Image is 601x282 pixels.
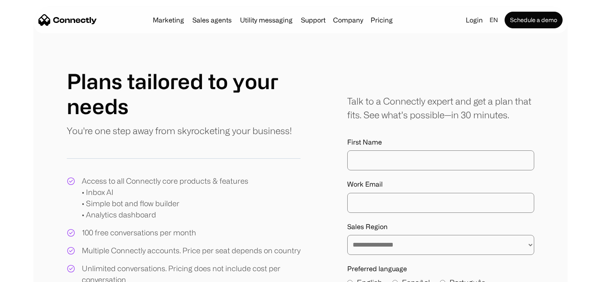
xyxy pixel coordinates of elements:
[82,245,300,256] div: Multiple Connectly accounts. Price per seat depends on country
[333,14,363,26] div: Company
[82,175,248,220] div: Access to all Connectly core products & features • Inbox AI • Simple bot and flow builder • Analy...
[67,124,292,137] p: You're one step away from skyrocketing your business!
[486,14,503,26] div: en
[462,14,486,26] a: Login
[331,14,366,26] div: Company
[8,267,50,279] aside: Language selected: English
[67,69,300,119] h1: Plans tailored to your needs
[490,14,498,26] div: en
[347,180,534,188] label: Work Email
[347,138,534,146] label: First Name
[347,265,534,273] label: Preferred language
[347,94,534,122] div: Talk to a Connectly expert and get a plan that fits. See what’s possible—in 30 minutes.
[298,17,329,23] a: Support
[38,14,97,26] a: home
[237,17,296,23] a: Utility messaging
[189,17,235,23] a: Sales agents
[367,17,396,23] a: Pricing
[149,17,187,23] a: Marketing
[347,223,534,231] label: Sales Region
[505,12,563,28] a: Schedule a demo
[17,267,50,279] ul: Language list
[82,227,196,238] div: 100 free conversations per month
